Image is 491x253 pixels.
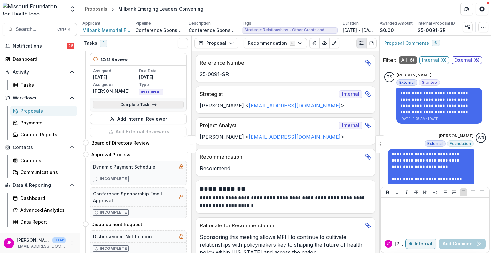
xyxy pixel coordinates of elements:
div: Julie Russell [386,242,390,245]
p: Incomplete [100,246,127,251]
h4: Board of Directors Review [91,139,150,146]
button: Add Comment [439,239,486,249]
button: Add External Reviewers [90,127,187,137]
button: Italicize [403,188,410,196]
p: Rationale for Recommendation [200,222,362,229]
p: [PERSON_NAME] < > [200,133,371,141]
h4: Approval Process [91,151,130,158]
button: Proposal [194,38,238,48]
span: INTERNAL [139,89,163,95]
div: Payments [20,119,72,126]
span: Grantee [422,80,437,85]
div: Dashboard [20,195,72,202]
h4: Disbursement Request [91,221,142,228]
p: 25-0091-SR [200,70,371,78]
p: Internal Proposal ID [418,20,455,26]
p: [DATE] - [DATE] [343,27,375,34]
p: [DATE] [139,74,184,81]
a: Data Report [10,217,77,227]
span: Internal [339,90,362,98]
div: Advanced Analytics [20,207,72,213]
span: Search... [16,26,53,32]
a: Payments [10,117,77,128]
button: Heading 1 [422,188,429,196]
p: Strategist [200,90,337,98]
p: [PERSON_NAME] < > [200,102,371,109]
button: Internal [405,239,436,249]
h3: Tasks [84,41,97,46]
p: [DATE] 9:25 AM • [DATE] [400,116,479,121]
button: Heading 2 [431,188,439,196]
a: Grantee Reports [10,129,77,140]
h5: Disbursement Notification [93,233,152,240]
a: [EMAIL_ADDRESS][DOMAIN_NAME] [249,134,341,140]
span: External [399,80,415,85]
p: Assigned [93,68,138,74]
p: Conference Sponsorship [136,27,183,34]
button: Open Workflows [3,93,77,103]
a: Dashboard [3,54,77,64]
button: Search... [3,23,77,36]
p: Due Date [139,68,184,74]
img: Missouri Foundation for Health logo [3,3,66,15]
p: Recommendation [200,153,362,161]
p: Assignees [93,82,138,88]
div: Tara Strome [387,75,392,79]
a: Communications [10,167,77,178]
button: Align Right [479,188,486,196]
button: Partners [460,3,473,15]
p: Reference Number [200,59,362,67]
div: Milbank Emerging Leaders Convening [118,5,203,12]
a: Grantees [10,155,77,166]
h5: CSO Review [101,56,128,63]
a: Dashboard [10,193,77,203]
button: Toggle View Cancelled Tasks [178,38,188,48]
div: Julie Russell [7,241,12,245]
button: Bullet List [441,188,448,196]
button: More [68,239,76,247]
button: Underline [393,188,401,196]
p: [PERSON_NAME] [439,133,474,139]
div: Grantees [20,157,72,164]
p: [EMAIL_ADDRESS][DOMAIN_NAME] [17,243,66,249]
h5: Dynamic Payment Schedule [93,163,155,170]
button: View Attached Files [309,38,320,48]
p: Filter: [383,56,396,64]
div: Dashboard [13,56,72,62]
p: [PERSON_NAME] [93,88,138,94]
button: Open Contacts [3,142,77,153]
span: Activity [13,69,67,75]
button: Plaintext view [356,38,367,48]
button: PDF view [366,38,377,48]
p: Project Analyst [200,122,337,129]
span: 6 [434,41,437,45]
div: Wendy Rohrbach [478,136,484,140]
span: Internal ( 0 ) [419,56,449,64]
p: Duration [343,20,359,26]
a: Tasks [10,80,77,90]
button: Align Left [460,188,467,196]
span: 1 [100,40,107,47]
span: Strategic Relationships - Other Grants and Contracts [245,28,335,32]
h5: Conference Sponsorship Email Approval [93,190,176,204]
button: Bold [384,188,392,196]
span: Foundation [450,141,471,146]
span: Workflows [13,95,67,101]
div: Communications [20,169,72,176]
span: Data & Reporting [13,183,67,188]
button: Open Activity [3,67,77,77]
a: Milbank Memorial Fund [82,27,130,34]
div: Proposals [85,5,107,12]
button: Edit as form [329,38,339,48]
p: $0.00 [380,27,394,34]
button: Add Internal Reviewer [90,114,187,124]
button: Proposal Comments [379,36,445,51]
p: Incomplete [100,210,127,215]
p: Recommend [200,164,371,172]
p: 25-0091-SR [418,27,446,34]
a: [EMAIL_ADDRESS][DOMAIN_NAME] [249,102,341,109]
p: Incomplete [100,176,127,182]
p: [PERSON_NAME] [17,237,50,243]
button: Notifications26 [3,41,77,51]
